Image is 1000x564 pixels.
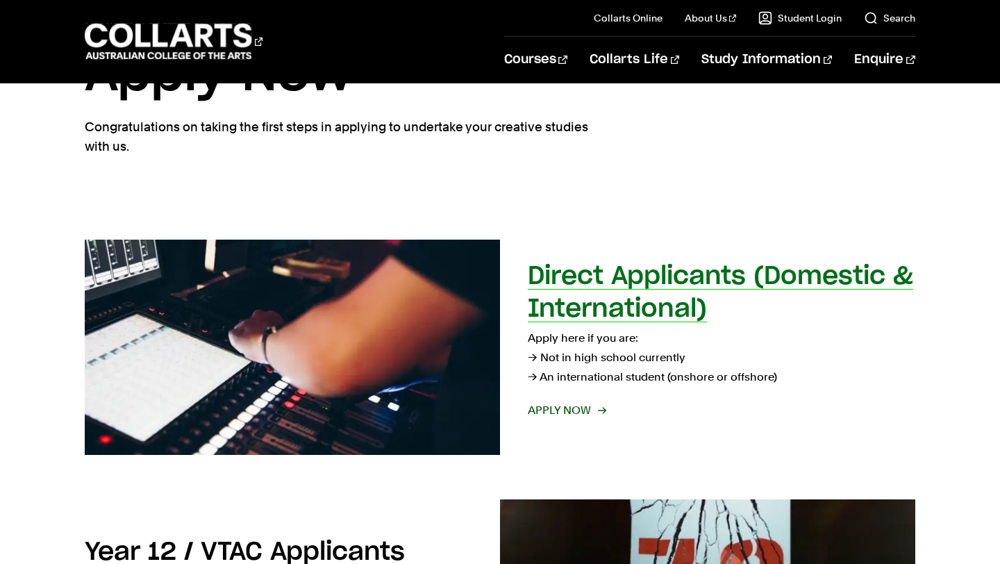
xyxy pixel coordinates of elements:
a: About Us [685,11,736,25]
a: Collarts Online [594,11,662,25]
p: Apply here if you are: → Not in high school currently → An international student (onshore or offs... [528,329,915,387]
a: Search [864,11,915,25]
a: Student Login [758,11,842,25]
a: Collarts Life [590,37,679,83]
p: Congratulations on taking the first steps in applying to undertake your creative studies with us. [85,117,592,156]
span: Apply now [528,401,605,420]
a: Study Information [701,37,832,83]
h2: Direct Applicants (Domestic & International) [528,264,913,322]
a: Enquire [854,37,915,83]
div: Go to homepage [85,22,262,61]
a: Direct Applicants (Domestic & International) Apply here if you are:→ Not in high school currently... [85,240,915,455]
a: Courses [504,37,567,83]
